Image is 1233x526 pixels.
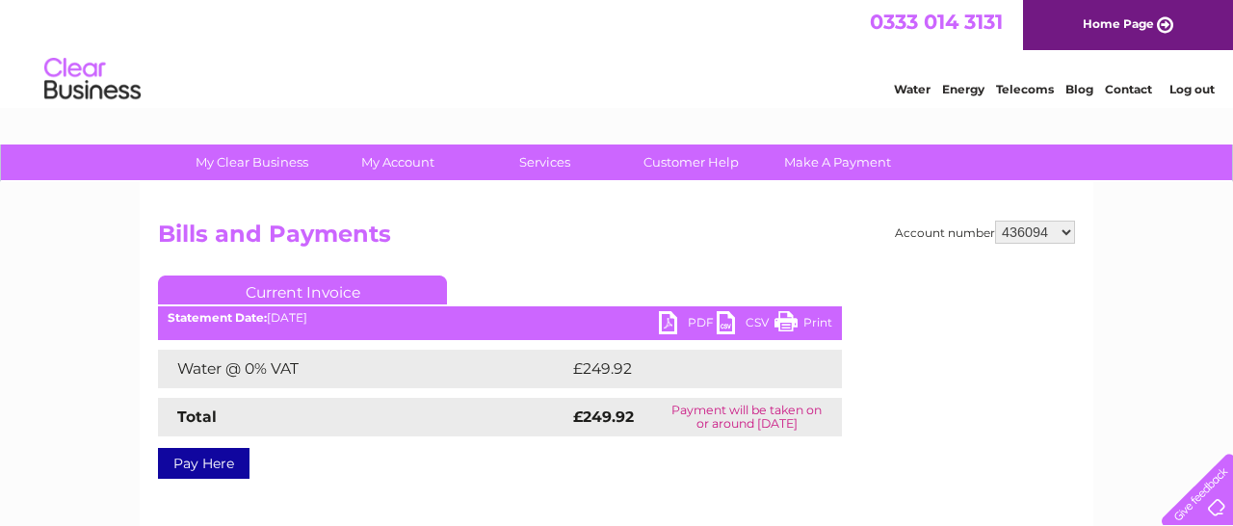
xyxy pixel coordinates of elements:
a: Services [465,145,624,180]
div: [DATE] [158,311,842,325]
a: CSV [717,311,774,339]
a: Water [894,82,931,96]
a: 0333 014 3131 [870,10,1003,34]
b: Statement Date: [168,310,267,325]
a: PDF [659,311,717,339]
a: Print [774,311,832,339]
a: Pay Here [158,448,249,479]
h2: Bills and Payments [158,221,1075,257]
a: Contact [1105,82,1152,96]
strong: Total [177,408,217,426]
td: Payment will be taken on or around [DATE] [652,398,842,436]
td: Water @ 0% VAT [158,350,568,388]
a: Telecoms [996,82,1054,96]
td: £249.92 [568,350,808,388]
a: My Clear Business [172,145,331,180]
div: Clear Business is a trading name of Verastar Limited (registered in [GEOGRAPHIC_DATA] No. 3667643... [163,11,1073,93]
a: Blog [1065,82,1093,96]
a: Energy [942,82,984,96]
a: Make A Payment [758,145,917,180]
a: Customer Help [612,145,771,180]
a: Current Invoice [158,276,447,304]
a: My Account [319,145,478,180]
div: Account number [895,221,1075,244]
strong: £249.92 [573,408,634,426]
a: Log out [1169,82,1215,96]
img: logo.png [43,50,142,109]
